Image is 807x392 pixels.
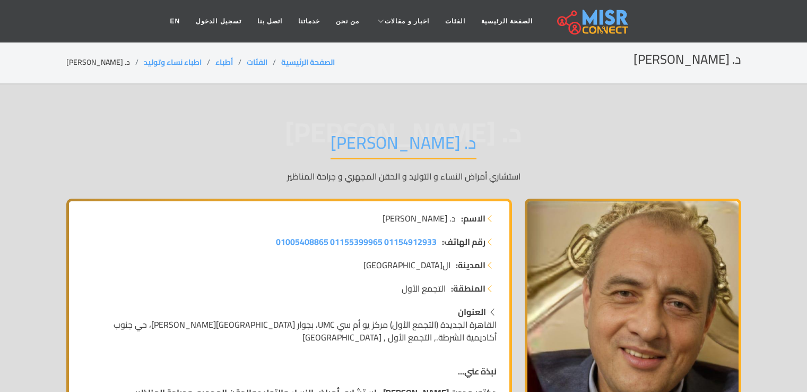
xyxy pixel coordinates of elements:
strong: الاسم: [461,212,485,225]
a: خدماتنا [290,11,328,31]
a: الصفحة الرئيسية [473,11,541,31]
a: الفئات [437,11,473,31]
strong: نبذة عني... [458,363,497,379]
img: main.misr_connect [557,8,628,35]
a: اخبار و مقالات [367,11,437,31]
span: القاهرة الجديدة (التجمع الأول) مركز يو أم سي UMC، بجوار [GEOGRAPHIC_DATA][PERSON_NAME]، حي جنوب أ... [114,317,497,345]
span: 01154912933 01155399965 01005408865 [276,234,437,250]
a: اتصل بنا [249,11,290,31]
li: د. [PERSON_NAME] [66,57,144,68]
a: تسجيل الدخول [188,11,249,31]
a: EN [162,11,188,31]
p: استشاري أمراض النساء و التوليد و الحقن المجهري و جراحة المناظير [66,170,741,183]
span: د. [PERSON_NAME] [383,212,456,225]
a: اطباء نساء وتوليد [144,55,202,69]
span: اخبار و مقالات [385,16,429,26]
a: أطباء [215,55,233,69]
a: من نحن [328,11,367,31]
span: ال[GEOGRAPHIC_DATA] [363,259,450,271]
strong: المدينة: [456,259,485,271]
a: الصفحة الرئيسية [281,55,335,69]
h2: د. [PERSON_NAME] [634,52,741,67]
strong: المنطقة: [451,282,485,295]
span: التجمع الأول [402,282,446,295]
strong: العنوان [458,304,486,320]
h1: د. [PERSON_NAME] [331,132,476,159]
strong: رقم الهاتف: [442,235,485,248]
a: الفئات [247,55,267,69]
a: 01154912933 01155399965 01005408865 [276,235,437,248]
